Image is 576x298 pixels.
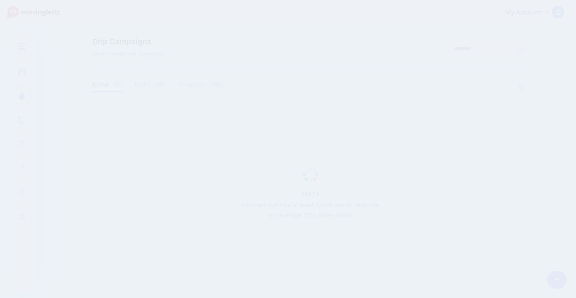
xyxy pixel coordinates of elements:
[497,3,564,22] a: My Account
[135,80,167,89] a: Drafts34
[209,81,225,88] span: 405
[18,43,26,50] img: menu.png
[518,46,524,52] img: search-grey-6.png
[92,49,164,60] span: Drive traffic on autopilot
[238,191,384,197] h5: PRO TIP
[238,200,384,220] p: Content that has at least 2,000 words receives on average 20% more clicks
[518,83,525,90] img: settings-grey.png
[178,80,226,89] a: Completed405
[92,38,164,46] span: Drip Campaigns
[152,81,166,88] span: 34
[92,80,123,89] a: Active11
[7,6,60,19] img: Missinglettr
[111,81,123,88] span: 11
